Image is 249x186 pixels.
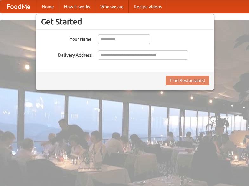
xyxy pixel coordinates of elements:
[41,17,209,26] h3: Get Started
[41,34,92,42] label: Your Name
[0,0,37,13] a: FoodMe
[129,0,167,13] a: Recipe videos
[59,0,95,13] a: How it works
[166,76,209,85] button: Find Restaurants!
[37,0,59,13] a: Home
[95,0,129,13] a: Who we are
[41,50,92,58] label: Delivery Address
